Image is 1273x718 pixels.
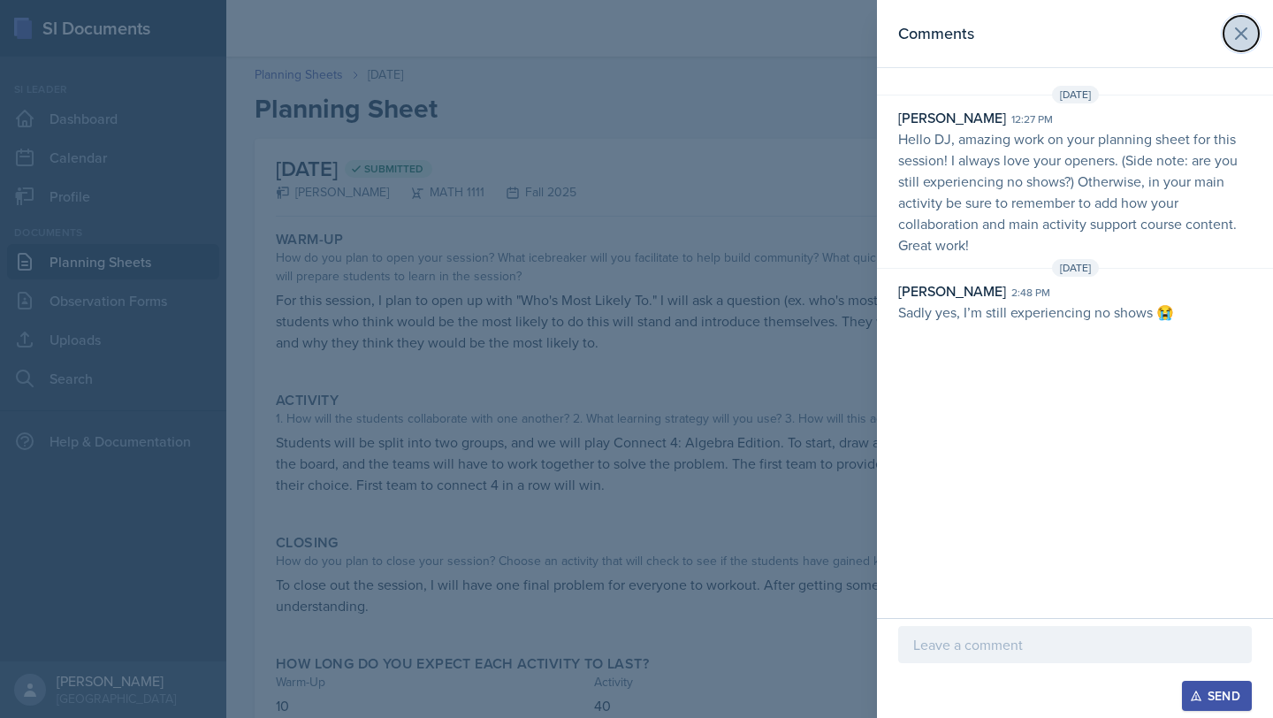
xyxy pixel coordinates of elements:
div: 12:27 pm [1011,111,1053,127]
h2: Comments [898,21,974,46]
p: Hello DJ, amazing work on your planning sheet for this session! I always love your openers. (Side... [898,128,1252,256]
button: Send [1182,681,1252,711]
div: 2:48 pm [1011,285,1050,301]
span: [DATE] [1052,259,1099,277]
span: [DATE] [1052,86,1099,103]
div: Send [1193,689,1240,703]
div: [PERSON_NAME] [898,280,1006,302]
div: [PERSON_NAME] [898,107,1006,128]
p: Sadly yes, I’m still experiencing no shows 😭 [898,302,1252,323]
